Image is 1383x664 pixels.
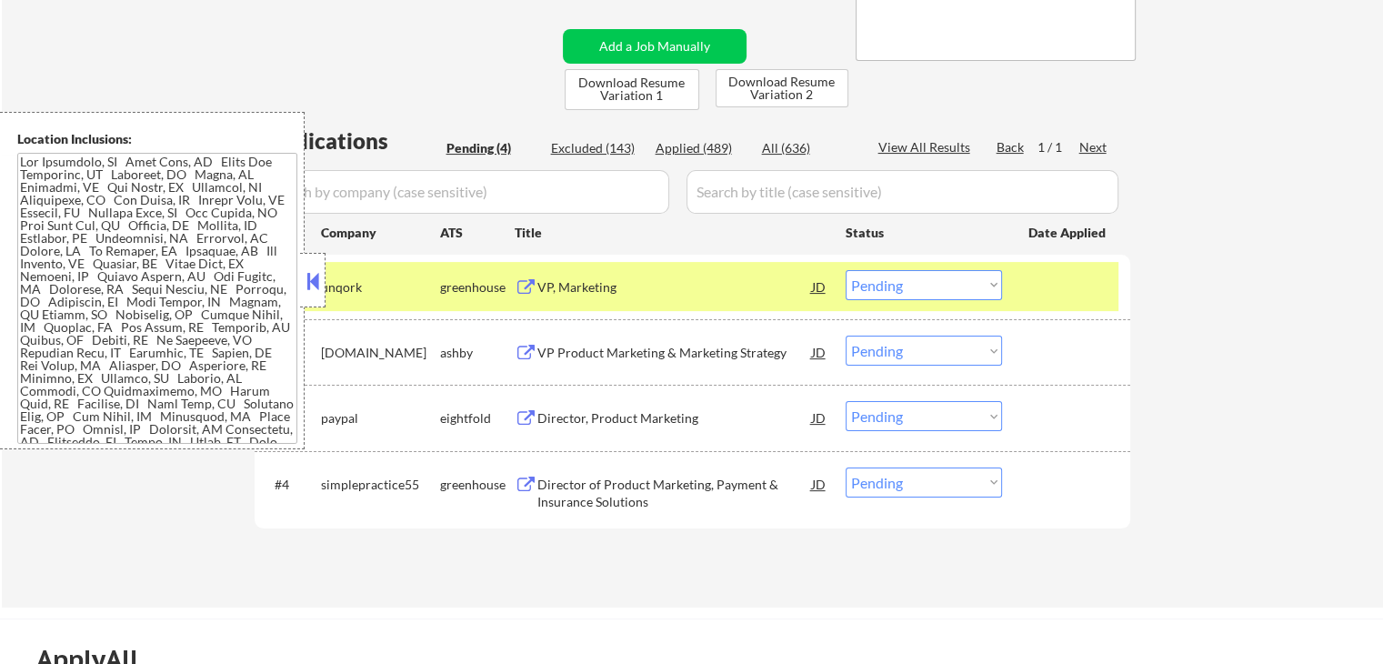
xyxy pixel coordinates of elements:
[440,278,515,297] div: greenhouse
[810,401,828,434] div: JD
[440,344,515,362] div: ashby
[260,170,669,214] input: Search by company (case sensitive)
[846,216,1002,248] div: Status
[1037,138,1079,156] div: 1 / 1
[537,344,812,362] div: VP Product Marketing & Marketing Strategy
[563,29,747,64] button: Add a Job Manually
[17,130,297,148] div: Location Inclusions:
[440,476,515,494] div: greenhouse
[537,278,812,297] div: VP, Marketing
[321,278,440,297] div: unqork
[810,336,828,368] div: JD
[446,139,537,157] div: Pending (4)
[716,69,848,107] button: Download Resume Variation 2
[1028,224,1108,242] div: Date Applied
[762,139,853,157] div: All (636)
[275,476,306,494] div: #4
[440,409,515,428] div: eightfold
[656,139,747,157] div: Applied (489)
[260,130,440,152] div: Applications
[686,170,1118,214] input: Search by title (case sensitive)
[810,270,828,303] div: JD
[321,409,440,428] div: paypal
[1079,138,1108,156] div: Next
[878,138,976,156] div: View All Results
[537,476,812,511] div: Director of Product Marketing, Payment & Insurance Solutions
[810,468,828,500] div: JD
[565,69,699,110] button: Download Resume Variation 1
[321,344,440,362] div: [DOMAIN_NAME]
[551,139,642,157] div: Excluded (143)
[321,476,440,494] div: simplepractice55
[440,224,515,242] div: ATS
[997,138,1026,156] div: Back
[321,224,440,242] div: Company
[537,409,812,428] div: Director, Product Marketing
[515,224,828,242] div: Title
